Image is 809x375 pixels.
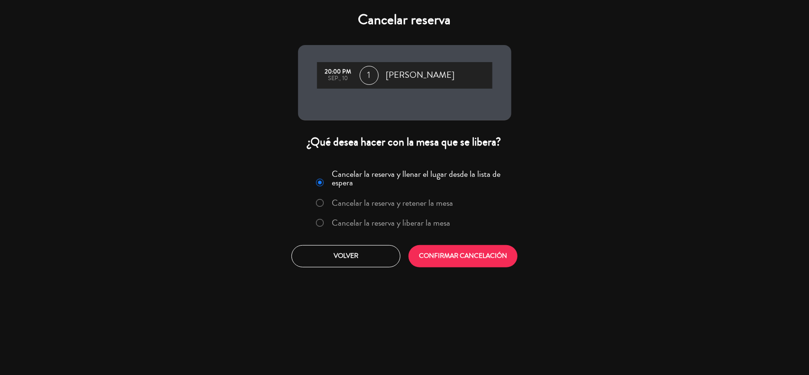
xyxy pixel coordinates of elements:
span: 1 [360,66,379,85]
button: CONFIRMAR CANCELACIÓN [409,245,518,267]
div: ¿Qué desea hacer con la mesa que se libera? [298,135,511,149]
label: Cancelar la reserva y llenar el lugar desde la lista de espera [332,170,505,187]
div: sep., 10 [322,75,355,82]
label: Cancelar la reserva y retener la mesa [332,199,453,207]
div: 20:00 PM [322,69,355,75]
h4: Cancelar reserva [298,11,511,28]
label: Cancelar la reserva y liberar la mesa [332,219,450,227]
span: [PERSON_NAME] [386,68,455,82]
button: Volver [291,245,400,267]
